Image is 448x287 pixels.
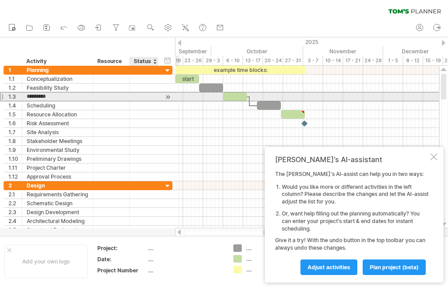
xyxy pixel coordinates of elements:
span: plan project (beta) [370,264,419,271]
div: 1.3 [8,92,22,101]
div: 1.2 [8,84,22,92]
a: Adjust activities [300,259,357,275]
a: plan project (beta) [363,259,426,275]
div: start [175,75,199,83]
div: 1.6 [8,119,22,128]
div: [PERSON_NAME]'s AI-assistant [275,155,428,164]
div: Project Charter [27,163,88,172]
div: 3 - 7 [303,56,323,65]
div: .... [148,267,223,274]
div: Preliminary Drawings [27,155,88,163]
div: 1 - 5 [383,56,403,65]
div: 17 - 21 [343,56,363,65]
div: Design Development [27,208,88,216]
div: Status [134,57,153,66]
div: Risk Assessment [27,119,88,128]
div: 27 - 31 [283,56,303,65]
div: 22 - 26 [183,56,203,65]
div: 29 - 3 [203,56,223,65]
span: Adjust activities [308,264,350,271]
div: Environmental Study [27,146,88,154]
div: 1.12 [8,172,22,181]
div: Resource [97,57,124,66]
div: Project Number [97,267,146,274]
div: 2 [8,181,22,190]
div: 1.7 [8,128,22,136]
div: 24 - 28 [363,56,383,65]
div: Requirements Gathering [27,190,88,199]
div: 8 - 12 [403,56,423,65]
div: Stakeholder Meetings [27,137,88,145]
div: Planning [27,66,88,74]
div: Feasibility Study [27,84,88,92]
div: 1.4 [8,101,22,110]
div: Resource Allocation [27,110,88,119]
div: Architectural Modeling [27,217,88,225]
div: 1.11 [8,163,22,172]
div: 1.8 [8,137,22,145]
div: .... [246,244,295,252]
div: 2.5 [8,226,22,234]
div: The [PERSON_NAME]'s AI-assist can help you in two ways: Give it a try! With the undo button in th... [275,171,428,275]
li: Or, want help filling out the planning automatically? You can enter your project's start & end da... [282,210,428,232]
div: October 2025 [211,47,303,56]
div: 15 - 19 [423,56,443,65]
div: .... [246,255,295,263]
div: 2.3 [8,208,22,216]
div: Conceptualization [27,75,88,83]
div: 1.1 [8,75,22,83]
div: 2.1 [8,190,22,199]
div: example time blocks: [175,66,305,74]
div: 1.10 [8,155,22,163]
div: .... [246,266,295,273]
div: 1.9 [8,146,22,154]
div: November 2025 [303,47,383,56]
div: .... [148,244,223,252]
div: Site Analysis [27,128,88,136]
div: scroll to activity [164,92,172,102]
div: .... [148,255,223,263]
div: 10 - 14 [323,56,343,65]
div: Project: [97,244,146,252]
div: Design [27,181,88,190]
div: Approval Process [27,172,88,181]
div: 1.5 [8,110,22,119]
div: 2.2 [8,199,22,207]
div: Date: [97,255,146,263]
div: Add your own logo [4,245,88,278]
div: Scheduling [27,101,88,110]
div: 1 [8,66,22,74]
li: Would you like more or different activities in the left column? Please describe the changes and l... [282,183,428,206]
div: Activity [26,57,88,66]
div: Structural Engineering [27,226,88,234]
div: 20 - 24 [263,56,283,65]
div: 6 - 10 [223,56,243,65]
div: 2.4 [8,217,22,225]
div: Schematic Design [27,199,88,207]
div: 13 - 17 [243,56,263,65]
